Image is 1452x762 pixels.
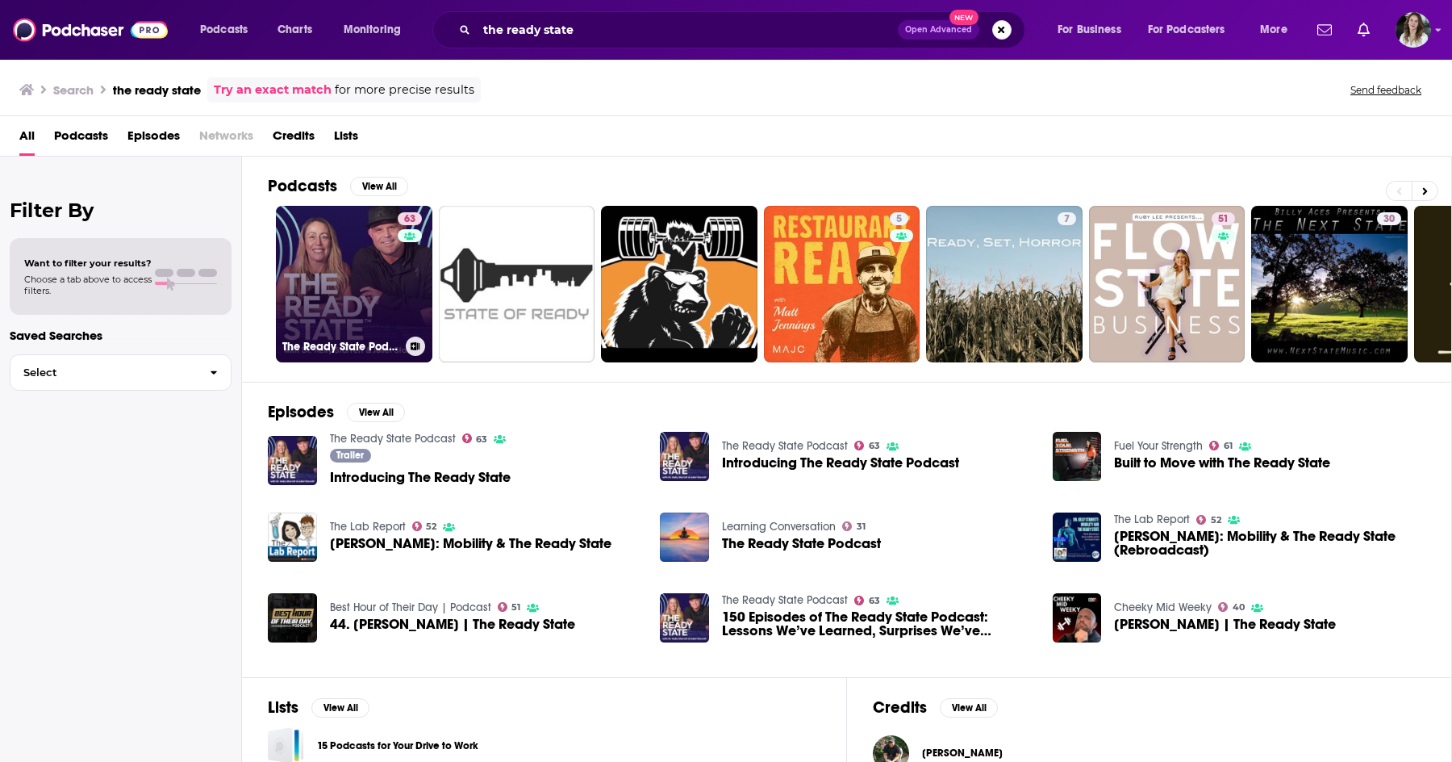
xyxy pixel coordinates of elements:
a: Try an exact match [214,81,332,99]
button: Select [10,354,232,391]
a: Dr. Kelly Starrett: Mobility & The Ready State (Rebroadcast) [1114,530,1425,557]
a: EpisodesView All [268,402,405,422]
img: Introducing The Ready State [268,436,317,485]
a: 51 [1212,212,1235,225]
a: PodcastsView All [268,176,408,196]
img: Podchaser - Follow, Share and Rate Podcasts [13,15,168,45]
img: Dr. Kelly Starrett: Mobility & The Ready State [268,513,317,562]
span: 40 [1233,604,1245,611]
div: Search podcasts, credits, & more... [448,11,1041,48]
input: Search podcasts, credits, & more... [477,17,898,43]
button: View All [940,698,998,718]
h2: Filter By [10,199,232,222]
h3: the ready state [113,82,201,98]
button: View All [347,403,405,422]
span: Logged in as mavi [1396,12,1431,48]
a: 61 [1209,441,1233,450]
span: Open Advanced [905,26,972,34]
button: View All [311,698,369,718]
a: 15 Podcasts for Your Drive to Work [317,737,478,755]
span: Built to Move with The Ready State [1114,456,1330,470]
a: Alonzo Seyz [922,747,1003,760]
a: 5 [764,206,920,362]
img: Introducing The Ready State Podcast [660,432,709,481]
button: Send feedback [1346,83,1426,97]
img: 150 Episodes of The Ready State Podcast: Lessons We’ve Learned, Surprises We’ve Encountered, and ... [660,593,709,643]
a: Episodes [127,123,180,156]
a: 150 Episodes of The Ready State Podcast: Lessons We’ve Learned, Surprises We’ve Encountered, and ... [722,610,1033,638]
a: Dr. Kelly Starrett: Mobility & The Ready State [330,537,611,551]
span: Networks [199,123,253,156]
span: for more precise results [335,81,474,99]
h2: Episodes [268,402,334,422]
a: Lists [334,123,358,156]
button: open menu [332,17,422,43]
a: 52 [412,521,437,531]
a: The Ready State Podcast [722,537,881,551]
span: 44. [PERSON_NAME] | The Ready State [330,618,575,631]
span: [PERSON_NAME] [922,747,1003,760]
a: 31 [842,521,866,531]
a: 44. Kelly Starrett | The Ready State [330,618,575,631]
h3: The Ready State Podcast [282,340,399,354]
a: 30 [1377,212,1401,225]
button: View All [350,177,408,196]
button: Open AdvancedNew [898,20,979,40]
img: User Profile [1396,12,1431,48]
a: Podcasts [54,123,108,156]
span: 30 [1383,211,1395,228]
span: 63 [476,436,487,443]
a: The Ready State Podcast [330,432,456,446]
p: Saved Searches [10,328,232,343]
h3: Search [53,82,94,98]
span: 63 [869,597,880,605]
a: 63 [398,212,422,225]
a: Fuel Your Strength [1114,439,1203,453]
a: 63 [854,596,880,605]
a: 7 [926,206,1083,362]
img: Dr. Kelly Starrett: Mobility & The Ready State (Rebroadcast) [1053,513,1102,562]
span: 52 [426,523,436,530]
span: [PERSON_NAME]: Mobility & The Ready State [330,537,611,551]
img: The Ready State Podcast [660,513,709,562]
a: All [19,123,35,156]
span: 51 [1218,211,1229,228]
span: Select [10,367,197,378]
span: Choose a tab above to access filters. [24,274,152,296]
a: 51 [498,602,521,612]
a: Cheeky Mid Weeky [1114,601,1212,614]
span: Introducing The Ready State [330,471,511,484]
h2: Lists [268,697,298,718]
span: Podcasts [200,19,248,41]
a: The Ready State Podcast [722,439,848,453]
span: For Business [1058,19,1121,41]
span: Trailer [336,450,364,460]
a: ListsView All [268,697,369,718]
a: Introducing The Ready State Podcast [722,456,959,470]
a: Learning Conversation [722,520,836,534]
h2: Credits [873,697,927,718]
span: 63 [404,211,415,228]
a: The Ready State Podcast [722,593,848,607]
a: 63 [462,433,488,443]
a: Dr Kelly Starrett | The Ready State [1053,593,1102,643]
img: 44. Kelly Starrett | The Ready State [268,593,317,643]
span: 63 [869,442,880,450]
span: 52 [1211,517,1221,524]
a: 52 [1196,515,1221,525]
a: Show notifications dropdown [1311,16,1338,44]
span: 61 [1224,442,1233,450]
button: open menu [189,17,269,43]
a: 7 [1058,212,1076,225]
span: 5 [896,211,902,228]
